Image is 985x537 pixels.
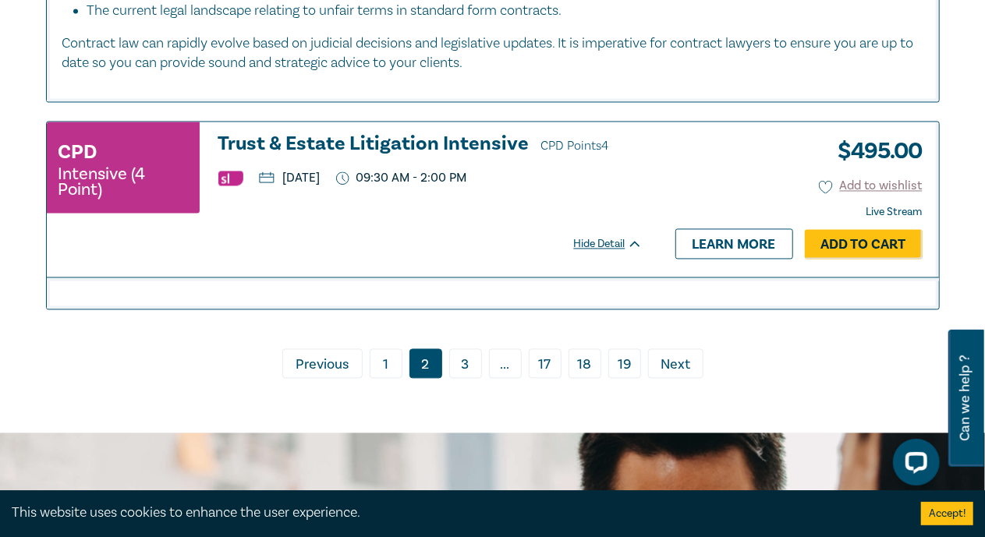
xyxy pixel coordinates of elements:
a: Add to Cart [805,229,923,259]
h3: Trust & Estate Litigation Intensive [218,133,643,157]
button: Add to wishlist [819,177,923,195]
strong: Live Stream [866,205,923,219]
a: 18 [569,348,601,378]
span: ... [489,348,522,378]
small: Intensive (4 Point) [58,166,188,197]
span: Previous [296,355,349,375]
iframe: LiveChat chat widget [880,433,946,498]
a: 3 [449,348,482,378]
span: Next [661,355,690,375]
p: [DATE] [259,171,321,184]
h3: CPD [58,138,97,166]
div: This website uses cookies to enhance the user experience. [12,503,898,523]
li: The current legal landscape relating to unfair terms in standard form contracts. [87,1,923,21]
span: CPD Points 4 [541,138,609,154]
a: Previous [282,348,363,378]
p: 09:30 AM - 2:00 PM [336,171,467,185]
span: Can we help ? [958,339,973,458]
a: 1 [370,348,402,378]
h3: $ 495.00 [827,133,923,169]
a: 19 [608,348,641,378]
a: 2 [409,348,442,378]
a: Next [648,348,703,378]
a: 17 [529,348,562,378]
p: Contract law can rapidly evolve based on judicial decisions and legislative updates. It is impera... [62,34,923,74]
img: Substantive Law [218,171,243,185]
div: Hide Detail [574,236,660,252]
button: Accept cookies [921,502,973,525]
a: Learn more [675,228,793,258]
a: Trust & Estate Litigation Intensive CPD Points4 [218,133,643,157]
